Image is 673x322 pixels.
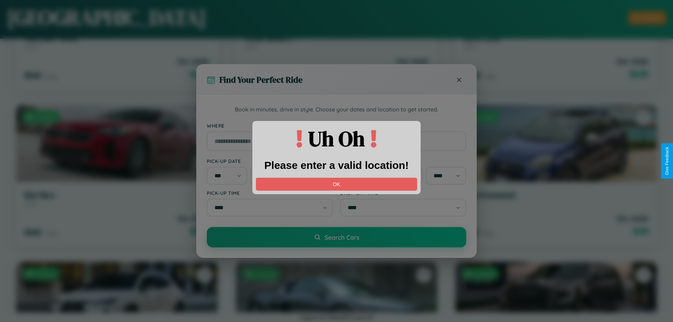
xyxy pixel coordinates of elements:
[207,105,466,114] p: Book in minutes, drive in style. Choose your dates and location to get started.
[340,158,466,164] label: Drop-off Date
[207,123,466,129] label: Where
[207,190,333,196] label: Pick-up Time
[325,233,359,241] span: Search Cars
[219,74,302,85] h3: Find Your Perfect Ride
[340,190,466,196] label: Drop-off Time
[207,158,333,164] label: Pick-up Date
